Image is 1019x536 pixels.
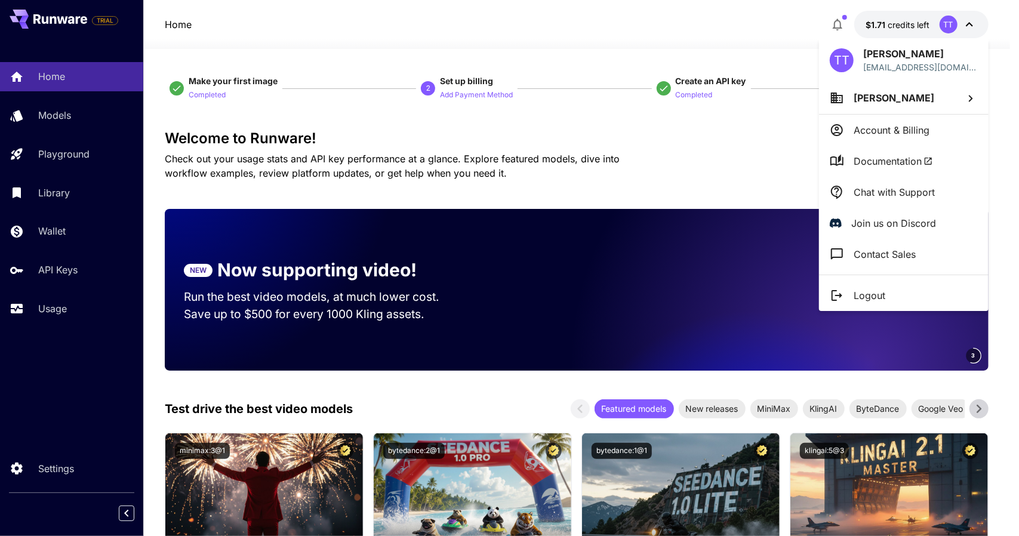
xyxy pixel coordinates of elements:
p: [PERSON_NAME] [863,47,978,61]
p: Logout [854,288,885,303]
div: turinys@robotikosakademija.lt [863,61,978,73]
p: Join us on Discord [851,216,936,230]
p: Account & Billing [854,123,929,137]
p: Contact Sales [854,247,916,261]
span: Documentation [854,154,933,168]
span: [PERSON_NAME] [854,92,934,104]
p: [EMAIL_ADDRESS][DOMAIN_NAME] [863,61,978,73]
div: TT [830,48,854,72]
p: Chat with Support [854,185,935,199]
button: [PERSON_NAME] [819,82,989,114]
